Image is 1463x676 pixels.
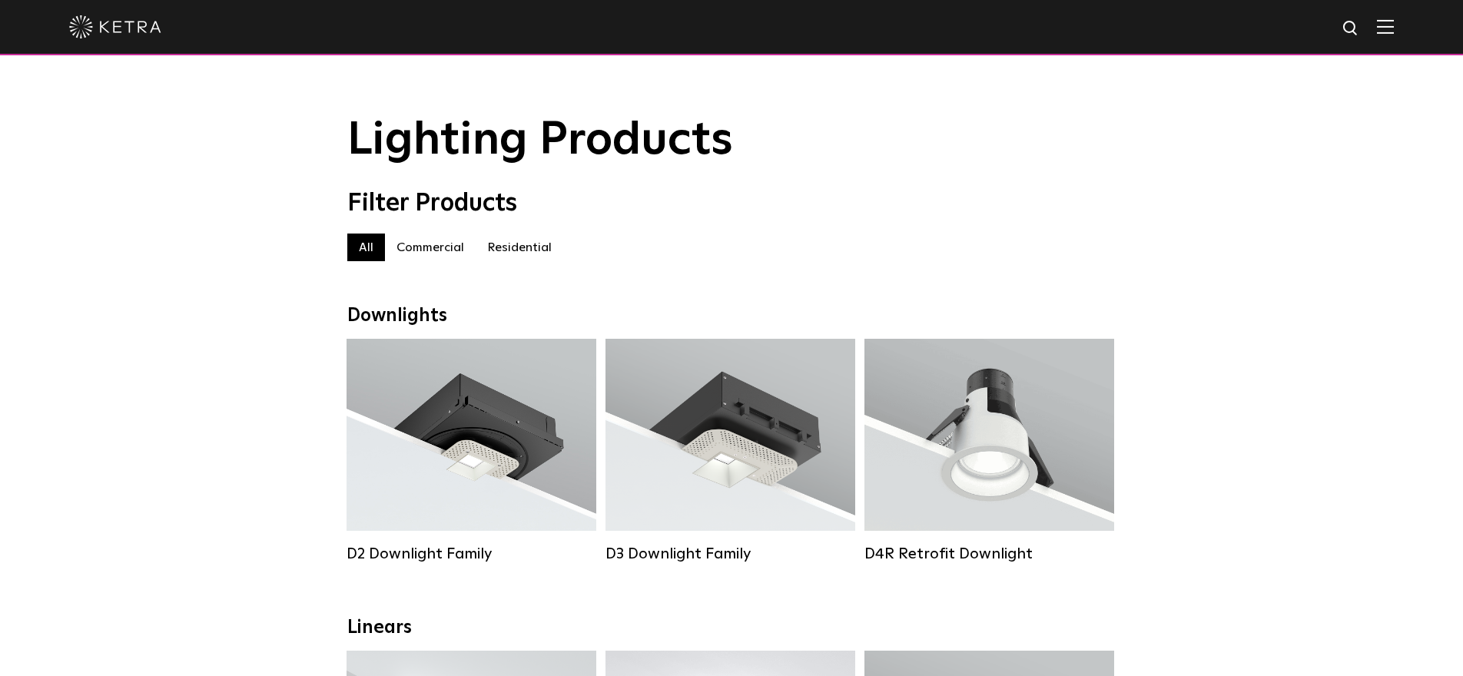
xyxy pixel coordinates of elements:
div: D2 Downlight Family [347,545,596,563]
a: D4R Retrofit Downlight Lumen Output:800Colors:White / BlackBeam Angles:15° / 25° / 40° / 60°Watta... [864,339,1114,565]
div: D4R Retrofit Downlight [864,545,1114,563]
div: Linears [347,617,1116,639]
span: Lighting Products [347,118,733,164]
div: Filter Products [347,189,1116,218]
div: Downlights [347,305,1116,327]
div: D3 Downlight Family [605,545,855,563]
img: search icon [1342,19,1361,38]
a: D3 Downlight Family Lumen Output:700 / 900 / 1100Colors:White / Black / Silver / Bronze / Paintab... [605,339,855,565]
a: D2 Downlight Family Lumen Output:1200Colors:White / Black / Gloss Black / Silver / Bronze / Silve... [347,339,596,565]
label: Residential [476,234,563,261]
label: Commercial [385,234,476,261]
label: All [347,234,385,261]
img: Hamburger%20Nav.svg [1377,19,1394,34]
img: ketra-logo-2019-white [69,15,161,38]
